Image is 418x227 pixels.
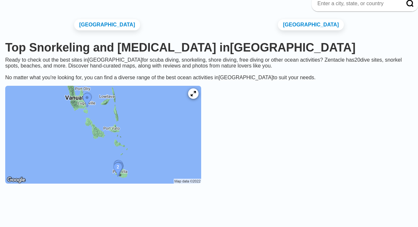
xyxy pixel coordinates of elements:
[5,86,201,184] img: Vanuatu dive site map
[278,19,344,30] a: [GEOGRAPHIC_DATA]
[284,7,411,96] iframe: Sign in with Google Dialogue
[51,195,367,225] iframe: Advertisement
[317,0,397,7] input: Enter a city, state, or country
[5,41,413,54] h1: Top Snorkeling and [MEDICAL_DATA] in [GEOGRAPHIC_DATA]
[74,19,140,30] a: [GEOGRAPHIC_DATA]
